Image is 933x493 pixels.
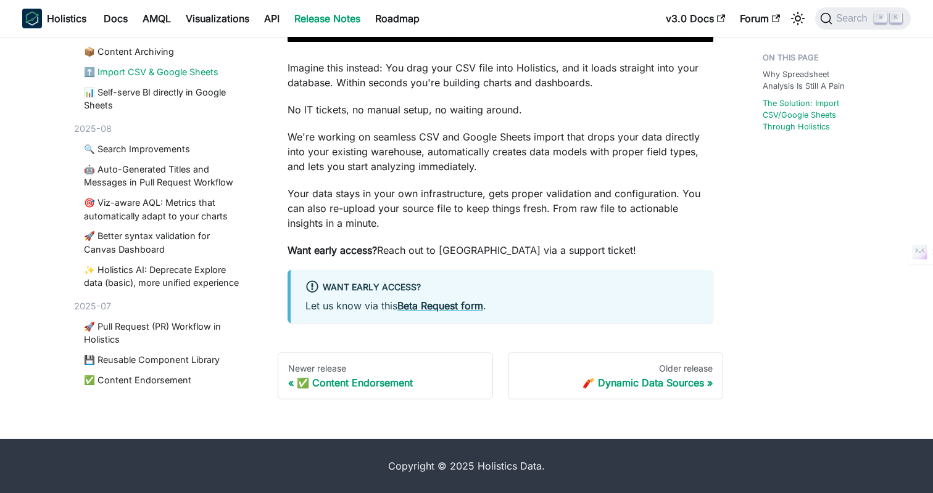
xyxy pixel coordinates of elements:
[874,12,887,23] kbd: ⌘
[135,9,178,28] a: AMQL
[518,363,713,374] div: Older release
[832,13,875,24] span: Search
[288,244,377,256] strong: Want early access?
[763,97,854,133] a: The Solution: Import CSV/Google Sheets Through Holistics
[815,7,911,30] button: Search (Command+K)
[305,298,699,313] p: Let us know via this .
[518,377,713,389] div: 🧨 Dynamic Data Sources
[84,86,243,112] a: 📊 Self-serve BI directly in Google Sheets
[22,9,86,28] a: HolisticsHolistics
[305,280,699,296] div: Want early access?
[287,9,368,28] a: Release Notes
[84,142,243,156] a: 🔍 Search Improvements
[288,129,713,174] p: We're working on seamless CSV and Google Sheets import that drops your data directly into your ex...
[890,12,902,23] kbd: K
[278,352,723,399] nav: Changelog item navigation
[763,68,854,92] a: Why Spreadsheet Analysis Is Still A Pain
[178,9,257,28] a: Visualizations
[84,229,243,256] a: 🚀 Better syntax validation for Canvas Dashboard
[84,373,243,387] a: ✅ Content Endorsement
[397,299,483,312] a: Beta Request form
[84,320,243,346] a: 🚀 Pull Request (PR) Workflow in Holistics
[278,352,493,399] a: Newer release✅ Content Endorsement
[658,9,732,28] a: v3.0 Docs
[96,9,135,28] a: Docs
[732,9,787,28] a: Forum
[74,458,859,473] div: Copyright © 2025 Holistics Data.
[788,9,808,28] button: Switch between dark and light mode (currently light mode)
[508,352,723,399] a: Older release🧨 Dynamic Data Sources
[288,377,483,389] div: ✅ Content Endorsement
[288,186,713,230] p: Your data stays in your own infrastructure, gets proper validation and configuration. You can als...
[257,9,287,28] a: API
[84,163,243,189] a: 🤖 Auto-Generated Titles and Messages in Pull Request Workflow
[74,122,248,136] div: 2025-08
[22,9,42,28] img: Holistics
[368,9,427,28] a: Roadmap
[288,60,713,90] p: Imagine this instead: You drag your CSV file into Holistics, and it loads straight into your data...
[74,397,248,410] div: 2025-06
[84,196,243,222] a: 🎯 Viz-aware AQL: Metrics that automatically adapt to your charts
[74,299,248,313] div: 2025-07
[47,11,86,26] b: Holistics
[288,243,713,258] p: Reach out to [GEOGRAPHIC_DATA] via a support ticket!
[84,65,243,79] a: ⬆️ Import CSV & Google Sheets
[288,102,713,117] p: No IT tickets, no manual setup, no waiting around.
[84,45,243,59] a: 📦 Content Archiving
[84,263,243,290] a: ✨ Holistics AI: Deprecate Explore data (basic), more unified experience
[84,353,243,367] a: 💾 Reusable Component Library
[288,363,483,374] div: Newer release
